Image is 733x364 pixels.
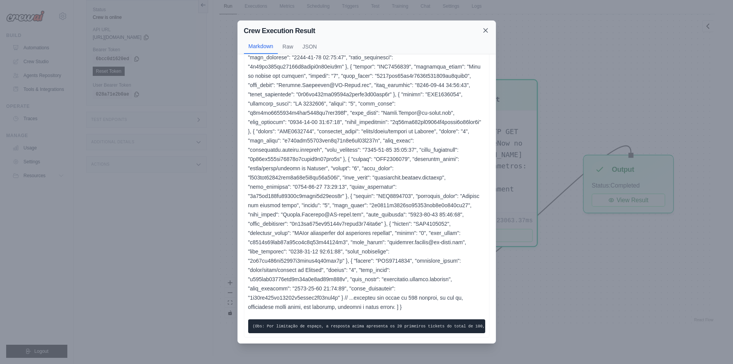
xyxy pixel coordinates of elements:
button: JSON [298,39,321,54]
button: Raw [278,39,298,54]
h2: Crew Execution Result [244,25,316,36]
button: Markdown [244,39,278,54]
iframe: Chat Widget [695,327,733,364]
div: Widget de chat [695,327,733,364]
